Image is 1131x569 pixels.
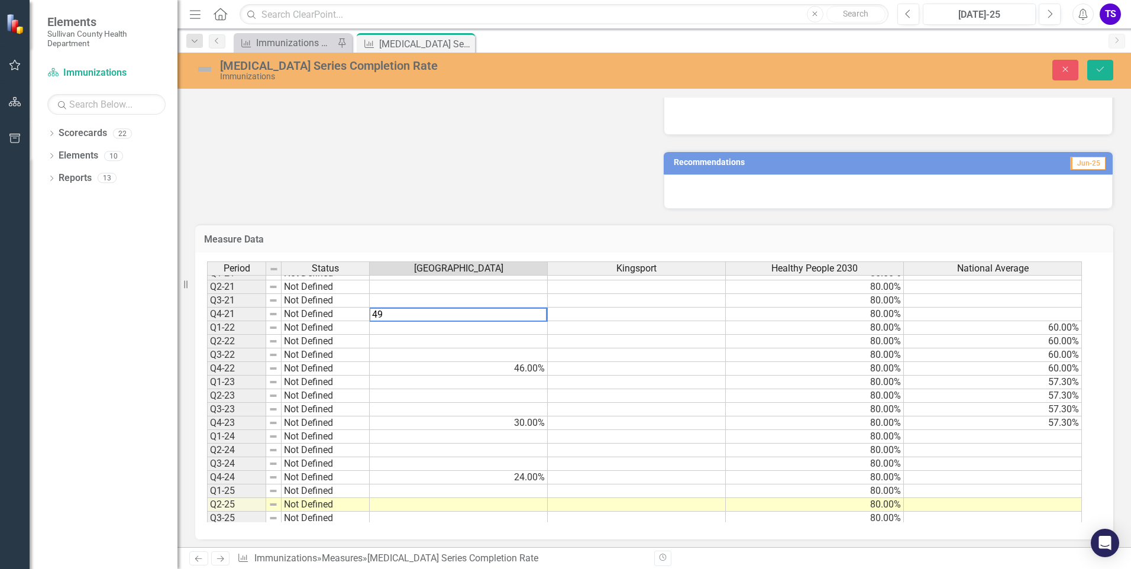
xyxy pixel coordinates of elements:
small: Sullivan County Health Department [47,29,166,49]
div: » » [237,552,645,565]
td: 80.00% [726,362,904,376]
td: 60.00% [904,362,1082,376]
td: Not Defined [282,362,370,376]
img: 8DAGhfEEPCf229AAAAAElFTkSuQmCC [269,282,278,292]
td: 80.00% [726,389,904,403]
img: 8DAGhfEEPCf229AAAAAElFTkSuQmCC [269,405,278,414]
td: Q2-21 [207,280,266,294]
td: Q4-22 [207,362,266,376]
td: 80.00% [726,444,904,457]
input: Search ClearPoint... [240,4,888,25]
td: 60.00% [904,348,1082,362]
td: 80.00% [726,335,904,348]
td: Not Defined [282,484,370,498]
button: [DATE]-25 [923,4,1036,25]
a: Immunizations Administered by Stock - Kingsport [237,35,334,50]
td: 46.00% [370,362,548,376]
span: Status [312,263,339,274]
img: 8DAGhfEEPCf229AAAAAElFTkSuQmCC [269,350,278,360]
td: 80.00% [726,321,904,335]
td: 57.30% [904,416,1082,430]
td: Q3-22 [207,348,266,362]
button: Search [826,6,886,22]
input: Search Below... [47,94,166,115]
td: Not Defined [282,294,370,308]
div: 13 [98,173,117,183]
td: Q2-23 [207,389,266,403]
a: Scorecards [59,127,107,140]
div: 22 [113,128,132,138]
img: Not Defined [195,60,214,79]
img: 8DAGhfEEPCf229AAAAAElFTkSuQmCC [269,309,278,319]
td: Not Defined [282,471,370,484]
img: ClearPoint Strategy [6,14,27,34]
td: Not Defined [282,512,370,525]
td: 80.00% [726,430,904,444]
td: Q2-24 [207,444,266,457]
td: Not Defined [282,498,370,512]
a: Measures [322,552,363,564]
td: Q2-22 [207,335,266,348]
td: 80.00% [726,376,904,389]
td: Not Defined [282,321,370,335]
img: 8DAGhfEEPCf229AAAAAElFTkSuQmCC [269,459,278,468]
span: National Average [957,263,1029,274]
td: Q4-23 [207,416,266,430]
div: [MEDICAL_DATA] Series Completion Rate [367,552,538,564]
td: Not Defined [282,389,370,403]
div: [DATE]-25 [927,8,1032,22]
td: Not Defined [282,348,370,362]
td: Q1-23 [207,376,266,389]
td: 80.00% [726,512,904,525]
img: 8DAGhfEEPCf229AAAAAElFTkSuQmCC [269,445,278,455]
td: Not Defined [282,308,370,321]
img: 8DAGhfEEPCf229AAAAAElFTkSuQmCC [269,432,278,441]
span: Kingsport [616,263,657,274]
td: Not Defined [282,403,370,416]
td: 80.00% [726,403,904,416]
img: 8DAGhfEEPCf229AAAAAElFTkSuQmCC [269,364,278,373]
a: Elements [59,149,98,163]
td: Not Defined [282,457,370,471]
span: Search [843,9,868,18]
td: Q3-21 [207,294,266,308]
div: TS [1100,4,1121,25]
div: [MEDICAL_DATA] Series Completion Rate [379,37,472,51]
td: Q4-24 [207,471,266,484]
span: Jun-25 [1070,157,1106,170]
td: 80.00% [726,348,904,362]
img: 8DAGhfEEPCf229AAAAAElFTkSuQmCC [269,513,278,523]
div: Immunizations Administered by Stock - Kingsport [256,35,334,50]
td: Q1-24 [207,430,266,444]
img: 8DAGhfEEPCf229AAAAAElFTkSuQmCC [269,486,278,496]
td: 80.00% [726,498,904,512]
td: 80.00% [726,280,904,294]
td: 30.00% [370,416,548,430]
td: Q2-25 [207,498,266,512]
img: 8DAGhfEEPCf229AAAAAElFTkSuQmCC [269,323,278,332]
td: 57.30% [904,389,1082,403]
img: 8DAGhfEEPCf229AAAAAElFTkSuQmCC [269,377,278,387]
td: 80.00% [726,308,904,321]
td: 57.30% [904,403,1082,416]
td: 60.00% [904,321,1082,335]
td: 80.00% [726,457,904,471]
img: 8DAGhfEEPCf229AAAAAElFTkSuQmCC [269,500,278,509]
td: Q1-25 [207,484,266,498]
td: Not Defined [282,430,370,444]
h3: Measure Data [204,234,1104,245]
img: 8DAGhfEEPCf229AAAAAElFTkSuQmCC [269,418,278,428]
h3: Recommendations [674,158,959,167]
td: Not Defined [282,444,370,457]
div: Immunizations [220,72,710,81]
td: Not Defined [282,376,370,389]
td: 80.00% [726,416,904,430]
a: Immunizations [47,66,166,80]
img: 8DAGhfEEPCf229AAAAAElFTkSuQmCC [269,473,278,482]
td: 80.00% [726,294,904,308]
td: Not Defined [282,416,370,430]
td: Not Defined [282,335,370,348]
img: 8DAGhfEEPCf229AAAAAElFTkSuQmCC [269,264,279,274]
a: Reports [59,172,92,185]
span: Healthy People 2030 [771,263,858,274]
